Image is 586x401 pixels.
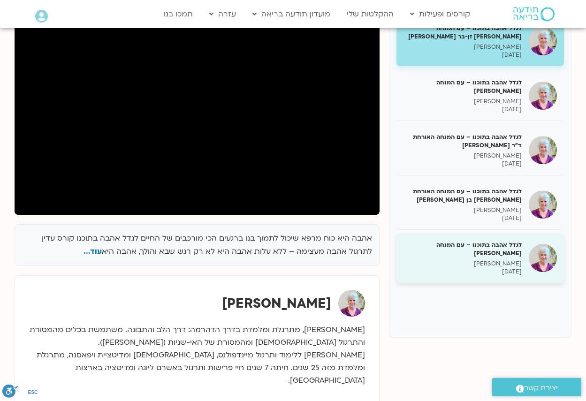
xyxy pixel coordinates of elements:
span: יצירת קשר [524,382,558,394]
a: עזרה [205,5,241,23]
img: לגדל אהבה בתוכנו – עם המנחה האורח ענבר בר קמה [529,82,557,110]
p: [DATE] [403,268,522,276]
p: [PERSON_NAME], מתרגלת ומלמדת בדרך הדהרמה: דרך הלב והתבונה. משתמשת בכלים מהמסורת והתרגול [DEMOGRAP... [29,324,365,387]
strong: [PERSON_NAME] [222,295,331,312]
img: לגדל אהבה בתוכנו – עם המנחה האורחת שאנייה כהן בן חיים [529,190,557,219]
a: תמכו בנו [159,5,198,23]
p: [DATE] [403,51,522,59]
img: לגדל אהבה בתוכנו – עם המנחה האורחת צילה זן-בר צור [529,27,557,55]
a: ההקלטות שלי [342,5,398,23]
img: לגדל אהבה בתוכנו – עם המנחה האורח בן קמינסקי [529,244,557,272]
p: [DATE] [403,160,522,168]
span: עוד... [84,246,102,257]
h5: לגדל אהבה בתוכנו – עם המנחה [PERSON_NAME] [403,241,522,257]
p: [PERSON_NAME] [403,98,522,106]
img: סנדיה בר קמה [338,290,365,317]
h5: לגדל אהבה בתוכנו – עם המנחה האורחת [PERSON_NAME] בן [PERSON_NAME] [403,187,522,204]
img: לגדל אהבה בתוכנו – עם המנחה האורחת ד"ר נועה אלבלדה [529,136,557,164]
a: יצירת קשר [492,378,581,396]
p: [PERSON_NAME] [403,152,522,160]
p: אהבה היא כוח מרפא שיכול לתמוך בנו ברגעים הכי מורכבים של החיים לגדל אהבה בתוכנו קורס עדין לתרגול א... [22,232,372,259]
img: תודעה בריאה [513,7,555,21]
p: [DATE] [403,106,522,113]
h5: לגדל אהבה בתוכנו – עם המנחה האורחת ד"ר [PERSON_NAME] [403,133,522,150]
p: [PERSON_NAME] [403,43,522,51]
h5: לגדל אהבה בתוכנו – עם המנחה [PERSON_NAME] זן-בר [PERSON_NAME] [403,24,522,41]
a: קורסים ופעילות [405,5,475,23]
p: [DATE] [403,214,522,222]
p: [PERSON_NAME] [403,206,522,214]
h5: לגדל אהבה בתוכנו – עם המנחה [PERSON_NAME] [403,78,522,95]
p: [PERSON_NAME] [403,260,522,268]
a: מועדון תודעה בריאה [248,5,335,23]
